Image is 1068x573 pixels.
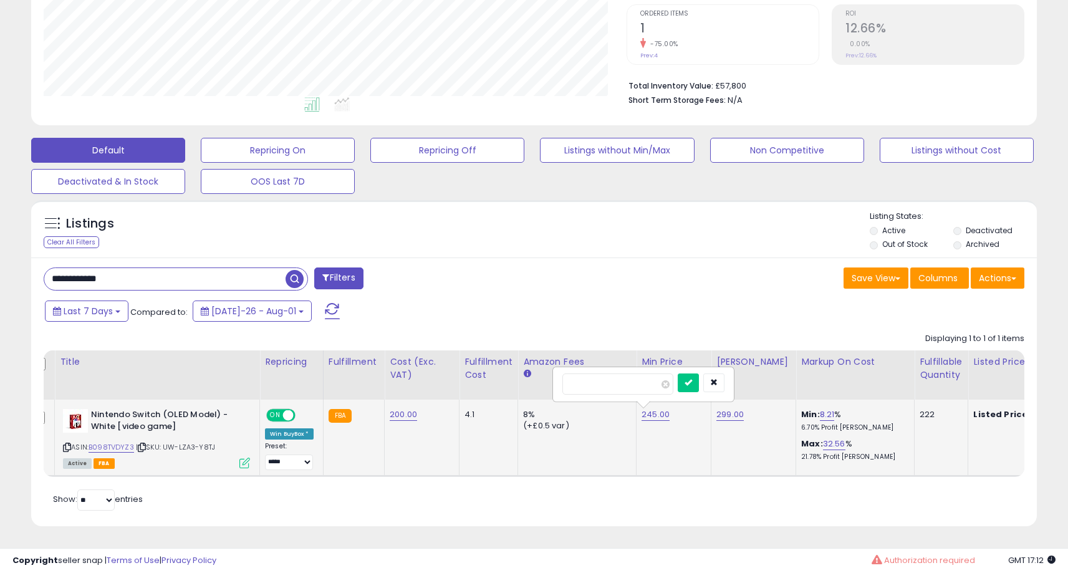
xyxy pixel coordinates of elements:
[136,442,215,452] span: | SKU: UW-LZA3-Y8TJ
[640,52,658,59] small: Prev: 4
[801,438,823,450] b: Max:
[390,355,454,382] div: Cost (Exc. VAT)
[10,243,204,399] div: Hi [PERSON_NAME],Currently we are at 190.11 on SKU: 5F-7K82-56OI because we are implementing the ...
[63,409,88,433] img: 31YjBzlaQrL._SL40_.jpg
[60,6,100,16] h1: Support
[920,355,963,382] div: Fulfillable Quantity
[314,267,363,289] button: Filters
[540,138,694,163] button: Listings without Min/Max
[60,355,254,368] div: Title
[20,251,195,263] div: Hi [PERSON_NAME],
[219,5,241,27] div: Close
[523,420,627,431] div: (+£0.5 var)
[464,355,512,382] div: Fulfillment Cost
[10,114,239,243] div: Pessi says…
[844,267,908,289] button: Save View
[294,410,314,421] span: OFF
[884,554,975,566] span: Authorization required
[10,426,239,514] div: Support says…
[966,239,999,249] label: Archived
[55,122,229,183] div: SKU: 5F-7K82-56OI You are right now it does show 57 pcs in stock but before it was not in stock, ...
[642,355,706,368] div: Min Price
[60,16,155,28] p: The team can also help
[882,239,928,249] label: Out of Stock
[523,409,627,420] div: 8%
[920,409,958,420] div: 222
[201,169,355,194] button: OOS Last 7D
[63,458,92,469] span: All listings currently available for purchase on Amazon
[628,80,713,91] b: Total Inventory Value:
[89,442,134,453] a: B098TVDYZ3
[640,11,819,17] span: Ordered Items
[130,306,188,318] span: Compared to:
[45,114,239,233] div: SKU: 5F-7K82-56OIYou are right now it does show 57 pcs in stock but before it was not in stock, i...
[966,225,1013,236] label: Deactivated
[265,442,314,470] div: Preset:
[329,355,379,368] div: Fulfillment
[193,301,312,322] button: [DATE]-26 - Aug-01
[329,409,352,423] small: FBA
[801,423,905,432] p: 6.70% Profit [PERSON_NAME]
[646,39,678,49] small: -75.00%
[20,379,195,392] div: Thanks,
[36,7,55,27] img: Profile image for Support
[820,408,835,421] a: 8.21
[523,355,631,368] div: Amazon Fees
[31,169,185,194] button: Deactivated & In Stock
[716,355,791,368] div: [PERSON_NAME]
[12,554,58,566] strong: Copyright
[94,458,115,469] span: FBA
[716,408,744,421] a: 299.00
[20,17,195,65] div: SKU: 56-AH0L-1K57 is currently out of stock and the CPT value just changed from 179 to 200.99 so ...
[845,11,1024,17] span: ROI
[10,409,239,426] div: [DATE]
[973,408,1030,420] b: Listed Price:
[20,324,195,373] div: Previously we were at 179 when backordered because the CPT value was 179, this is why we were not...
[211,305,296,317] span: [DATE]-26 - Aug-01
[796,350,915,400] th: The percentage added to the cost of goods (COGS) that forms the calculator for Min & Max prices.
[628,77,1015,92] li: £57,800
[845,52,877,59] small: Prev: 12.66%
[845,21,1024,38] h2: 12.66%
[882,225,905,236] label: Active
[370,138,524,163] button: Repricing Off
[728,94,743,106] span: N/A
[265,428,314,440] div: Win BuyBox *
[845,39,870,49] small: 0.00%
[12,555,216,567] div: seller snap | |
[64,305,113,317] span: Last 7 Days
[910,267,969,289] button: Columns
[20,269,195,317] div: Currently we are at 190.11 on SKU: 5F-7K82-56OI because we are implementing the win buybox strate...
[8,5,32,29] button: go back
[918,272,958,284] span: Columns
[91,409,243,435] b: Nintendo Switch (OLED Model) - White [video game]
[44,236,99,248] div: Clear All Filters
[523,368,531,380] small: Amazon Fees.
[880,138,1034,163] button: Listings without Cost
[265,355,318,368] div: Repricing
[801,408,820,420] b: Min:
[161,554,216,566] a: Privacy Policy
[801,438,905,461] div: %
[1008,554,1056,566] span: 2025-08-11 17:12 GMT
[53,493,143,505] span: Show: entries
[107,554,160,566] a: Terms of Use
[201,138,355,163] button: Repricing On
[823,438,845,450] a: 32.56
[464,409,508,420] div: 4.1
[640,21,819,38] h2: 1
[55,189,229,226] div: Check back in time, as well Now if we do have stock yet again why are you low if you can be higher ?
[870,211,1037,223] p: Listing States:
[63,409,250,467] div: ASIN:
[45,301,128,322] button: Last 7 Days
[642,408,670,421] a: 245.00
[10,243,239,409] div: Piri says…
[267,410,283,421] span: ON
[20,72,195,97] div: Let us know if you have any other questions,
[801,453,905,461] p: 21.78% Profit [PERSON_NAME]
[801,355,909,368] div: Markup on Cost
[195,5,219,29] button: Home
[971,267,1024,289] button: Actions
[628,95,726,105] b: Short Term Storage Fees:
[801,409,905,432] div: %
